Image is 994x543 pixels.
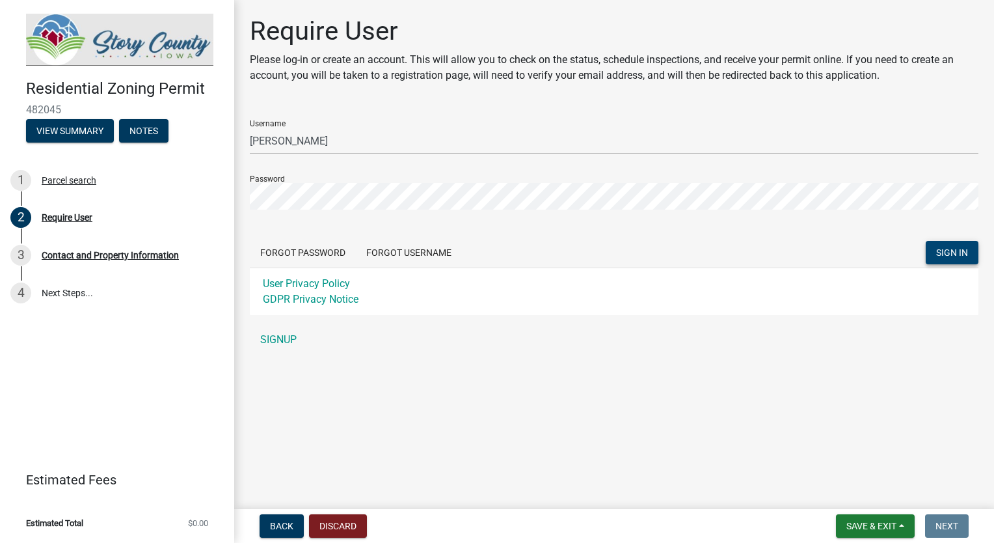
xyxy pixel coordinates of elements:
[925,514,969,538] button: Next
[846,521,896,531] span: Save & Exit
[309,514,367,538] button: Discard
[263,277,350,290] a: User Privacy Policy
[10,283,31,303] div: 4
[26,104,208,116] span: 482045
[260,514,304,538] button: Back
[270,521,293,531] span: Back
[188,519,208,527] span: $0.00
[10,170,31,191] div: 1
[836,514,915,538] button: Save & Exit
[250,16,978,47] h1: Require User
[263,293,358,305] a: GDPR Privacy Notice
[10,245,31,266] div: 3
[42,213,92,222] div: Require User
[26,14,213,66] img: Story County, Iowa
[250,327,978,353] a: SIGNUP
[26,519,83,527] span: Estimated Total
[935,521,958,531] span: Next
[926,241,978,264] button: SIGN IN
[26,126,114,137] wm-modal-confirm: Summary
[250,241,356,264] button: Forgot Password
[250,52,978,83] p: Please log-in or create an account. This will allow you to check on the status, schedule inspecti...
[26,119,114,143] button: View Summary
[26,79,224,98] h4: Residential Zoning Permit
[356,241,462,264] button: Forgot Username
[936,247,968,258] span: SIGN IN
[10,207,31,228] div: 2
[119,119,168,143] button: Notes
[10,467,213,493] a: Estimated Fees
[42,251,179,260] div: Contact and Property Information
[42,176,96,185] div: Parcel search
[119,126,168,137] wm-modal-confirm: Notes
